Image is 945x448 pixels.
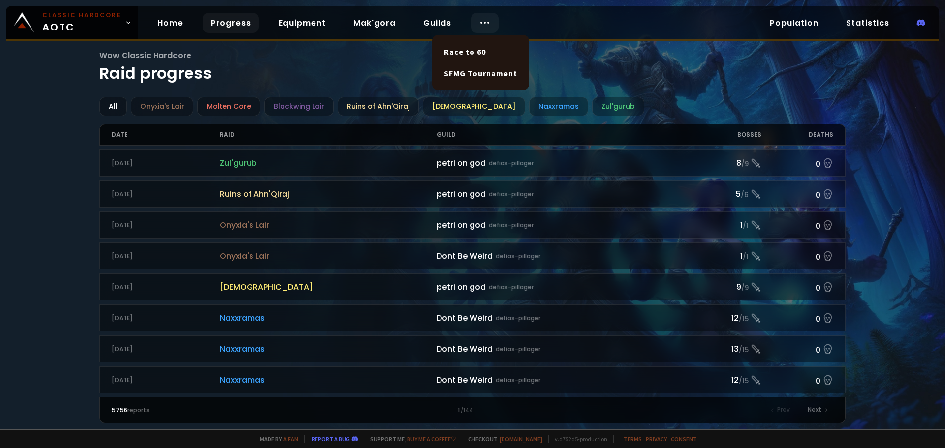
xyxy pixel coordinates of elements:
[99,304,846,331] a: [DATE]NaxxramasDont Be Weirddefias-pillager12/150
[220,281,437,293] span: [DEMOGRAPHIC_DATA]
[489,221,534,230] small: defias-pillager
[346,13,404,33] a: Mak'gora
[131,97,193,116] div: Onyxia's Lair
[112,314,220,323] div: [DATE]
[254,435,298,443] span: Made by
[761,218,834,232] div: 0
[548,435,607,443] span: v. d752d5 - production
[461,407,473,415] small: / 144
[112,221,220,230] div: [DATE]
[741,190,749,200] small: / 6
[761,156,834,170] div: 0
[437,188,689,200] div: petri on god
[99,366,846,393] a: [DATE]NaxxramasDont Be Weirddefias-pillager12/150
[364,435,456,443] span: Support me,
[438,41,523,62] a: Race to 60
[689,343,761,355] div: 13
[739,314,749,324] small: / 15
[283,435,298,443] a: a fan
[689,312,761,324] div: 12
[99,242,846,269] a: [DATE]Onyxia's LairDont Be Weirddefias-pillager1/10
[689,281,761,293] div: 9
[438,62,523,84] a: SFMG Tournament
[220,343,437,355] span: Naxxramas
[220,312,437,324] span: Naxxramas
[689,219,761,231] div: 1
[761,124,834,145] div: Deaths
[761,342,834,356] div: 0
[220,250,437,262] span: Onyxia's Lair
[292,406,653,415] div: 1
[99,211,846,239] a: [DATE]Onyxia's Lairpetri on goddefias-pillager1/10
[423,97,525,116] div: [DEMOGRAPHIC_DATA]
[761,187,834,201] div: 0
[761,373,834,387] div: 0
[437,374,689,386] div: Dont Be Weird
[197,97,260,116] div: Molten Core
[689,188,761,200] div: 5
[42,11,121,34] span: AOTC
[437,343,689,355] div: Dont Be Weird
[802,403,833,417] div: Next
[112,283,220,292] div: [DATE]
[689,250,761,262] div: 1
[264,97,334,116] div: Blackwing Lair
[500,435,542,443] a: [DOMAIN_NAME]
[99,49,846,85] h1: Raid progress
[6,6,138,39] a: Classic HardcoreAOTC
[624,435,642,443] a: Terms
[437,281,689,293] div: petri on god
[220,219,437,231] span: Onyxia's Lair
[762,13,826,33] a: Population
[489,190,534,199] small: defias-pillager
[496,314,540,323] small: defias-pillager
[99,273,846,300] a: [DATE][DEMOGRAPHIC_DATA]petri on goddefias-pillager9/90
[496,345,540,354] small: defias-pillager
[462,435,542,443] span: Checkout
[99,149,846,177] a: [DATE]Zul'gurubpetri on goddefias-pillager8/90
[689,124,761,145] div: Bosses
[437,250,689,262] div: Dont Be Weird
[741,159,749,169] small: / 9
[99,180,846,208] a: [DATE]Ruins of Ahn'Qirajpetri on goddefias-pillager5/60
[437,157,689,169] div: petri on god
[689,374,761,386] div: 12
[112,190,220,199] div: [DATE]
[112,159,220,168] div: [DATE]
[42,11,121,20] small: Classic Hardcore
[99,49,846,61] span: Wow Classic Hardcore
[437,312,689,324] div: Dont Be Weird
[220,374,437,386] span: Naxxramas
[765,403,796,417] div: Prev
[529,97,588,116] div: Naxxramas
[671,435,697,443] a: Consent
[743,221,749,231] small: / 1
[838,13,897,33] a: Statistics
[99,335,846,362] a: [DATE]NaxxramasDont Be Weirddefias-pillager13/150
[489,159,534,168] small: defias-pillager
[220,188,437,200] span: Ruins of Ahn'Qiraj
[761,249,834,263] div: 0
[312,435,350,443] a: Report a bug
[112,124,220,145] div: Date
[437,124,689,145] div: Guild
[415,13,459,33] a: Guilds
[689,157,761,169] div: 8
[407,435,456,443] a: Buy me a coffee
[437,219,689,231] div: petri on god
[112,345,220,354] div: [DATE]
[646,435,667,443] a: Privacy
[112,406,127,414] span: 5756
[203,13,259,33] a: Progress
[112,376,220,385] div: [DATE]
[112,252,220,261] div: [DATE]
[739,376,749,386] small: / 15
[489,283,534,292] small: defias-pillager
[739,345,749,355] small: / 15
[99,97,127,116] div: All
[741,283,749,293] small: / 9
[496,252,540,261] small: defias-pillager
[112,406,292,415] div: reports
[592,97,644,116] div: Zul'gurub
[220,157,437,169] span: Zul'gurub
